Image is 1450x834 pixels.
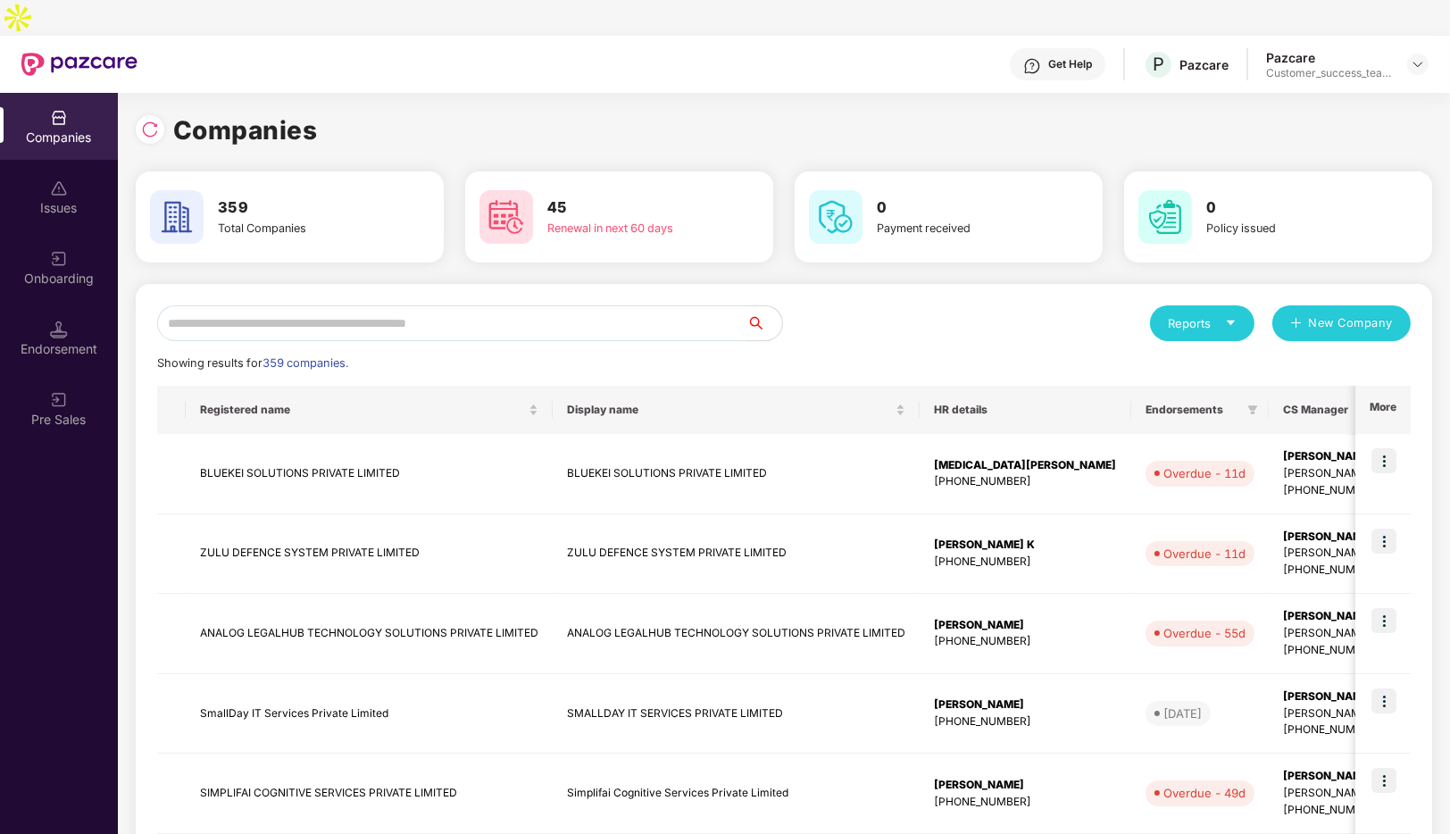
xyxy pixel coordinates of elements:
img: svg+xml;base64,PHN2ZyB4bWxucz0iaHR0cDovL3d3dy53My5vcmcvMjAwMC9zdmciIHdpZHRoPSI2MCIgaGVpZ2h0PSI2MC... [1138,190,1192,244]
th: Display name [553,386,920,434]
h3: 0 [877,196,1058,220]
div: Pazcare [1179,56,1229,73]
span: filter [1244,399,1262,421]
td: ANALOG LEGALHUB TECHNOLOGY SOLUTIONS PRIVATE LIMITED [186,594,553,674]
span: Registered name [200,403,525,417]
img: svg+xml;base64,PHN2ZyBpZD0iSXNzdWVzX2Rpc2FibGVkIiB4bWxucz0iaHR0cDovL3d3dy53My5vcmcvMjAwMC9zdmciIH... [50,179,68,197]
div: Customer_success_team_lead [1266,66,1391,80]
td: ZULU DEFENCE SYSTEM PRIVATE LIMITED [553,514,920,595]
div: Payment received [877,220,1058,238]
img: New Pazcare Logo [21,53,137,76]
img: svg+xml;base64,PHN2ZyB4bWxucz0iaHR0cDovL3d3dy53My5vcmcvMjAwMC9zdmciIHdpZHRoPSI2MCIgaGVpZ2h0PSI2MC... [150,190,204,244]
img: svg+xml;base64,PHN2ZyBpZD0iQ29tcGFuaWVzIiB4bWxucz0iaHR0cDovL3d3dy53My5vcmcvMjAwMC9zdmciIHdpZHRoPS... [50,109,68,127]
img: icon [1371,529,1396,554]
div: Pazcare [1266,49,1391,66]
img: icon [1371,608,1396,633]
span: filter [1247,404,1258,415]
img: svg+xml;base64,PHN2ZyBpZD0iUmVsb2FkLTMyeDMyIiB4bWxucz0iaHR0cDovL3d3dy53My5vcmcvMjAwMC9zdmciIHdpZH... [141,121,159,138]
th: Registered name [186,386,553,434]
img: icon [1371,448,1396,473]
span: New Company [1309,314,1394,332]
img: svg+xml;base64,PHN2ZyB3aWR0aD0iMjAiIGhlaWdodD0iMjAiIHZpZXdCb3g9IjAgMCAyMCAyMCIgZmlsbD0ibm9uZSIgeG... [50,250,68,268]
span: search [746,316,782,330]
span: Endorsements [1146,403,1240,417]
div: [PERSON_NAME] [934,696,1117,713]
div: [DATE] [1163,705,1202,722]
img: svg+xml;base64,PHN2ZyB3aWR0aD0iMjAiIGhlaWdodD0iMjAiIHZpZXdCb3g9IjAgMCAyMCAyMCIgZmlsbD0ibm9uZSIgeG... [50,391,68,409]
th: More [1355,386,1411,434]
div: Overdue - 55d [1163,624,1246,642]
td: Simplifai Cognitive Services Private Limited [553,754,920,834]
img: svg+xml;base64,PHN2ZyB4bWxucz0iaHR0cDovL3d3dy53My5vcmcvMjAwMC9zdmciIHdpZHRoPSI2MCIgaGVpZ2h0PSI2MC... [479,190,533,244]
td: ZULU DEFENCE SYSTEM PRIVATE LIMITED [186,514,553,595]
td: SMALLDAY IT SERVICES PRIVATE LIMITED [553,674,920,755]
img: icon [1371,768,1396,793]
div: [PERSON_NAME] [934,777,1117,794]
div: Policy issued [1206,220,1387,238]
div: Total Companies [218,220,399,238]
span: Display name [567,403,892,417]
h3: 359 [218,196,399,220]
span: 359 companies. [262,356,348,370]
img: svg+xml;base64,PHN2ZyBpZD0iRHJvcGRvd24tMzJ4MzIiIHhtbG5zPSJodHRwOi8vd3d3LnczLm9yZy8yMDAwL3N2ZyIgd2... [1411,57,1425,71]
div: [PHONE_NUMBER] [934,794,1117,811]
span: Showing results for [157,356,348,370]
td: BLUEKEI SOLUTIONS PRIVATE LIMITED [186,434,553,514]
button: search [746,305,783,341]
div: [PERSON_NAME] [934,617,1117,634]
div: [PHONE_NUMBER] [934,473,1117,490]
div: [PHONE_NUMBER] [934,554,1117,571]
div: [PERSON_NAME] K [934,537,1117,554]
button: plusNew Company [1272,305,1411,341]
td: SmallDay IT Services Private Limited [186,674,553,755]
div: Overdue - 11d [1163,464,1246,482]
span: P [1153,54,1164,75]
td: ANALOG LEGALHUB TECHNOLOGY SOLUTIONS PRIVATE LIMITED [553,594,920,674]
div: Get Help [1048,57,1092,71]
div: Overdue - 49d [1163,784,1246,802]
img: svg+xml;base64,PHN2ZyB3aWR0aD0iMTQuNSIgaGVpZ2h0PSIxNC41IiB2aWV3Qm94PSIwIDAgMTYgMTYiIGZpbGw9Im5vbm... [50,321,68,338]
img: svg+xml;base64,PHN2ZyB4bWxucz0iaHR0cDovL3d3dy53My5vcmcvMjAwMC9zdmciIHdpZHRoPSI2MCIgaGVpZ2h0PSI2MC... [809,190,862,244]
th: HR details [920,386,1131,434]
td: SIMPLIFAI COGNITIVE SERVICES PRIVATE LIMITED [186,754,553,834]
h3: 0 [1206,196,1387,220]
div: Renewal in next 60 days [547,220,729,238]
h3: 45 [547,196,729,220]
span: caret-down [1225,317,1237,329]
div: [PHONE_NUMBER] [934,713,1117,730]
div: Reports [1168,314,1237,332]
div: [MEDICAL_DATA][PERSON_NAME] [934,457,1117,474]
td: BLUEKEI SOLUTIONS PRIVATE LIMITED [553,434,920,514]
div: Overdue - 11d [1163,545,1246,563]
div: [PHONE_NUMBER] [934,633,1117,650]
img: svg+xml;base64,PHN2ZyBpZD0iSGVscC0zMngzMiIgeG1sbnM9Imh0dHA6Ly93d3cudzMub3JnLzIwMDAvc3ZnIiB3aWR0aD... [1023,57,1041,75]
img: icon [1371,688,1396,713]
h1: Companies [173,111,318,150]
span: plus [1290,317,1302,331]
